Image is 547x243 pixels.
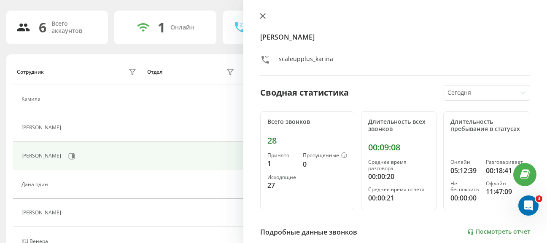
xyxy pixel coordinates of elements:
[303,159,347,169] div: 0
[17,69,44,75] div: Сотрудник
[147,69,162,75] div: Отдел
[260,86,349,99] div: Сводная статистика
[450,193,479,203] div: 00:00:00
[22,153,63,159] div: [PERSON_NAME]
[518,195,539,216] iframe: Intercom live chat
[22,182,50,187] div: Дана один
[450,181,479,193] div: Не беспокоить
[267,174,296,180] div: Исходящие
[486,187,523,197] div: 11:47:09
[368,142,429,152] div: 00:09:08
[267,136,347,146] div: 28
[467,228,530,235] a: Посмотреть отчет
[22,125,63,131] div: [PERSON_NAME]
[486,159,523,165] div: Разговаривает
[158,19,165,35] div: 1
[450,118,523,133] div: Длительность пребывания в статусах
[267,180,296,190] div: 27
[260,227,357,237] div: Подробные данные звонков
[486,166,523,176] div: 00:18:41
[536,195,542,202] span: 3
[450,166,479,176] div: 05:12:39
[170,24,194,31] div: Онлайн
[22,210,63,216] div: [PERSON_NAME]
[39,19,46,35] div: 6
[267,118,347,126] div: Всего звонков
[368,118,429,133] div: Длительность всех звонков
[267,152,296,158] div: Принято
[486,181,523,187] div: Офлайн
[279,55,333,67] div: scaleupplus_karina
[368,187,429,192] div: Среднее время ответа
[267,158,296,168] div: 1
[51,20,98,35] div: Всего аккаунтов
[260,32,530,42] h4: [PERSON_NAME]
[368,171,429,182] div: 00:00:20
[303,152,347,159] div: Пропущенные
[22,96,43,102] div: Камила
[368,159,429,171] div: Среднее время разговора
[368,193,429,203] div: 00:00:21
[450,159,479,165] div: Онлайн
